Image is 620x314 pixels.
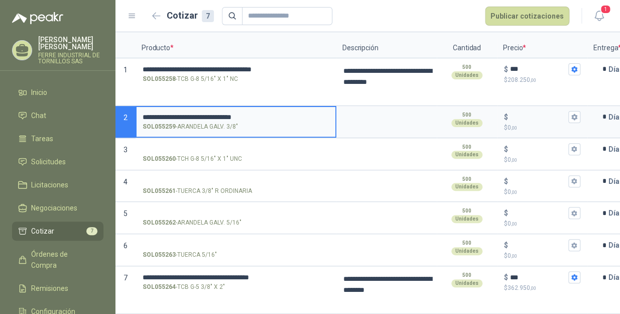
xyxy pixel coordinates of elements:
[511,157,517,163] span: ,00
[568,111,580,123] button: $$0,00
[504,187,580,197] p: $
[568,239,580,251] button: $$0,00
[12,83,103,102] a: Inicio
[497,38,587,58] p: Precio
[451,183,482,191] div: Unidades
[508,188,517,195] span: 0
[143,218,241,228] p: - ARANDELA GALV. 5/16"
[510,274,566,281] input: $$362.950,00
[143,186,252,196] p: - TUERCA 3/8" R ORDINARIA
[451,151,482,159] div: Unidades
[123,210,128,218] span: 5
[123,242,128,250] span: 6
[12,198,103,218] a: Negociaciones
[504,207,508,219] p: $
[31,226,54,237] span: Cotizar
[508,252,517,259] span: 0
[485,7,569,26] button: Publicar cotizaciones
[143,122,176,132] strong: SOL055259
[451,215,482,223] div: Unidades
[504,240,508,251] p: $
[510,242,566,249] input: $$0,00
[600,5,611,14] span: 1
[123,274,128,282] span: 7
[504,123,580,133] p: $
[143,218,176,228] strong: SOL055262
[12,152,103,171] a: Solicitudes
[143,274,329,281] input: SOL055264-TCB G-5 3/8" X 2"
[143,282,225,292] p: - TCB G-5 3/8" X 2"
[143,250,176,260] strong: SOL055263
[568,143,580,155] button: $$0,00
[31,156,66,167] span: Solicitudes
[462,207,471,215] p: 500
[504,75,580,85] p: $
[504,64,508,75] p: $
[504,283,580,293] p: $
[31,110,46,121] span: Chat
[568,63,580,75] button: $$208.250,00
[143,146,329,153] input: SOL055260-TCH G-8 5/16" X 1" UNC
[511,189,517,195] span: ,00
[568,207,580,219] button: $$0,00
[462,143,471,151] p: 500
[508,156,517,163] span: 0
[202,10,214,22] div: 7
[143,66,329,73] input: SOL055258-TCB G-8 5/16" X 1" NC
[451,279,482,287] div: Unidades
[462,271,471,279] p: 500
[451,247,482,255] div: Unidades
[12,245,103,275] a: Órdenes de Compra
[510,210,566,217] input: $$0,00
[508,76,536,83] span: 208.250
[143,154,176,164] strong: SOL055260
[31,249,94,271] span: Órdenes de Compra
[38,52,103,64] p: FERRE INDUSTRIAL DE TORNILLOS SAS
[143,114,329,121] input: SOL055259-ARANDELA GALV. 3/8"
[12,175,103,194] a: Licitaciones
[504,176,508,187] p: $
[143,74,176,84] strong: SOL055258
[123,114,128,122] span: 2
[123,66,128,74] span: 1
[511,125,517,131] span: ,00
[143,242,329,249] input: SOL055263-TUERCA 5/16"
[86,227,97,235] span: 7
[31,202,77,214] span: Negociaciones
[462,111,471,119] p: 500
[31,179,68,190] span: Licitaciones
[504,272,508,283] p: $
[530,77,536,83] span: ,00
[143,154,242,164] p: - TCH G-8 5/16" X 1" UNC
[508,284,536,291] span: 362.950
[504,112,508,123] p: $
[590,7,608,25] button: 1
[38,36,103,50] p: [PERSON_NAME] [PERSON_NAME]
[504,155,580,165] p: $
[504,144,508,155] p: $
[123,146,128,154] span: 3
[12,12,63,24] img: Logo peakr
[530,285,536,291] span: ,00
[462,63,471,71] p: 500
[504,251,580,261] p: $
[504,219,580,229] p: $
[508,124,517,131] span: 0
[510,65,566,73] input: $$208.250,00
[143,282,176,292] strong: SOL055264
[12,106,103,125] a: Chat
[12,222,103,241] a: Cotizar7
[451,71,482,79] div: Unidades
[510,113,566,121] input: $$0,00
[510,177,566,185] input: $$0,00
[508,220,517,227] span: 0
[12,279,103,298] a: Remisiones
[568,271,580,283] button: $$362.950,00
[143,250,217,260] p: - TUERCA 5/16"
[31,87,47,98] span: Inicio
[451,119,482,127] div: Unidades
[143,74,238,84] p: - TCB G-8 5/16" X 1" NC
[462,239,471,247] p: 500
[336,38,437,58] p: Descripción
[143,210,329,217] input: SOL055262-ARANDELA GALV. 5/16"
